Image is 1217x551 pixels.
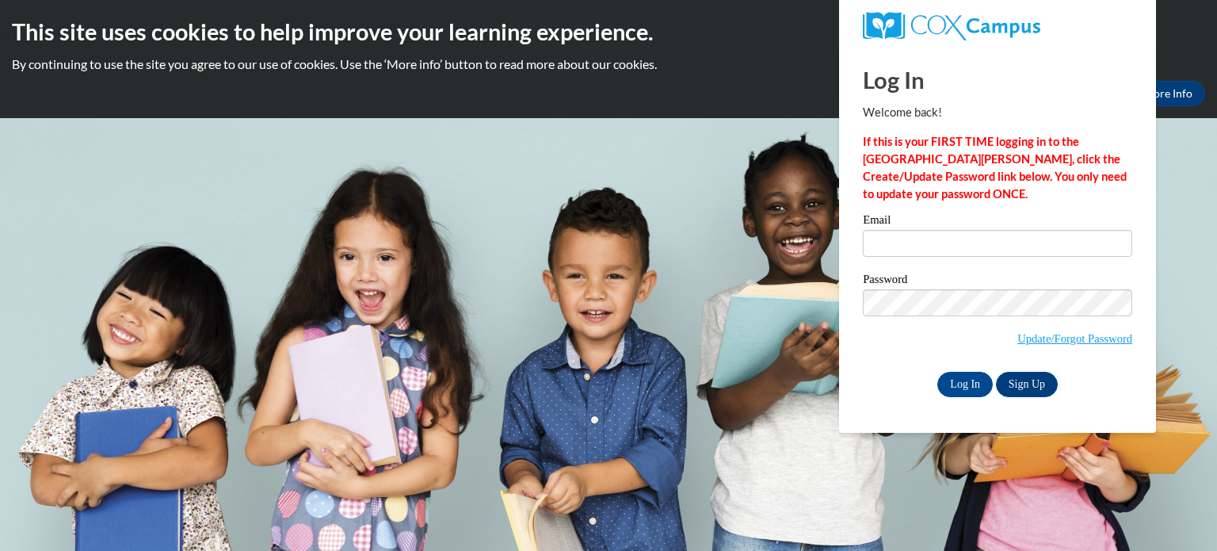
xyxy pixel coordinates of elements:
[863,12,1132,40] a: COX Campus
[863,274,1132,289] label: Password
[12,55,1205,73] p: By continuing to use the site you agree to our use of cookies. Use the ‘More info’ button to read...
[1017,332,1132,345] a: Update/Forgot Password
[863,104,1132,121] p: Welcome back!
[863,135,1127,201] strong: If this is your FIRST TIME logging in to the [GEOGRAPHIC_DATA][PERSON_NAME], click the Create/Upd...
[12,16,1205,48] h2: This site uses cookies to help improve your learning experience.
[863,214,1132,230] label: Email
[863,63,1132,96] h1: Log In
[863,12,1040,40] img: COX Campus
[1131,81,1205,106] a: More Info
[996,372,1058,397] a: Sign Up
[937,372,993,397] input: Log In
